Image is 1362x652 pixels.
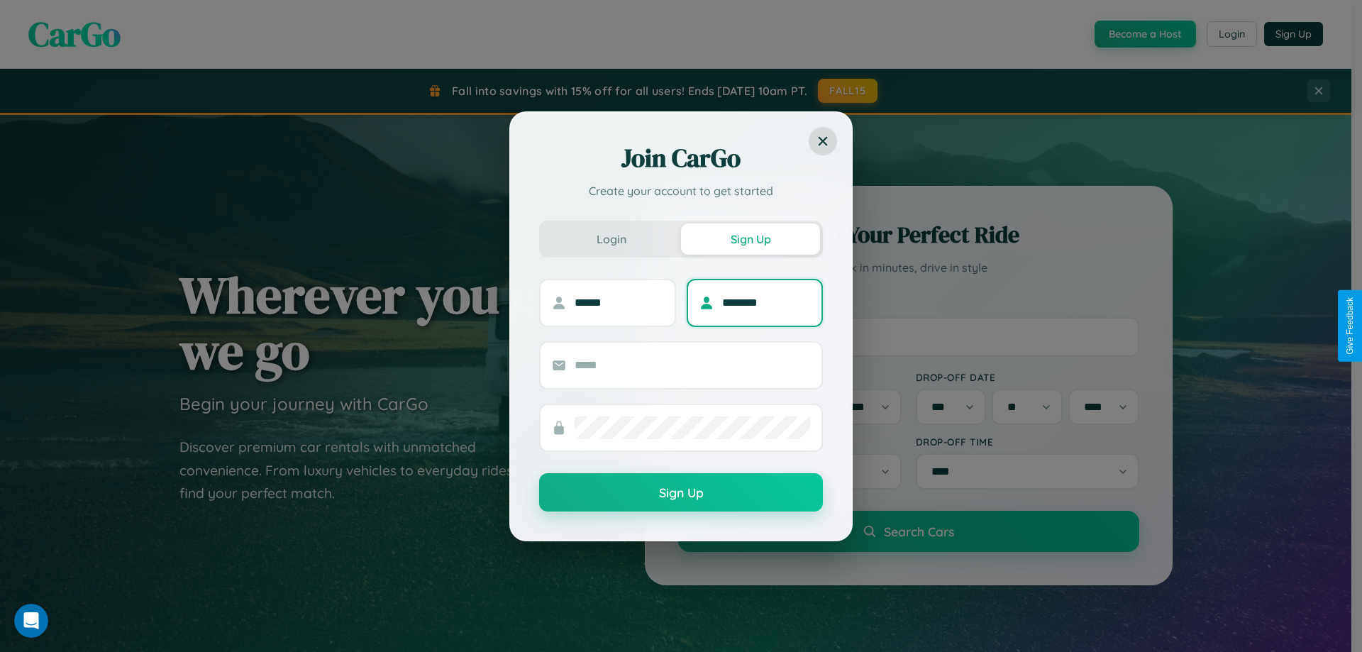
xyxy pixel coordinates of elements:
p: Create your account to get started [539,182,823,199]
button: Login [542,223,681,255]
button: Sign Up [681,223,820,255]
button: Sign Up [539,473,823,512]
div: Give Feedback [1345,297,1355,355]
iframe: Intercom live chat [14,604,48,638]
h2: Join CarGo [539,141,823,175]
